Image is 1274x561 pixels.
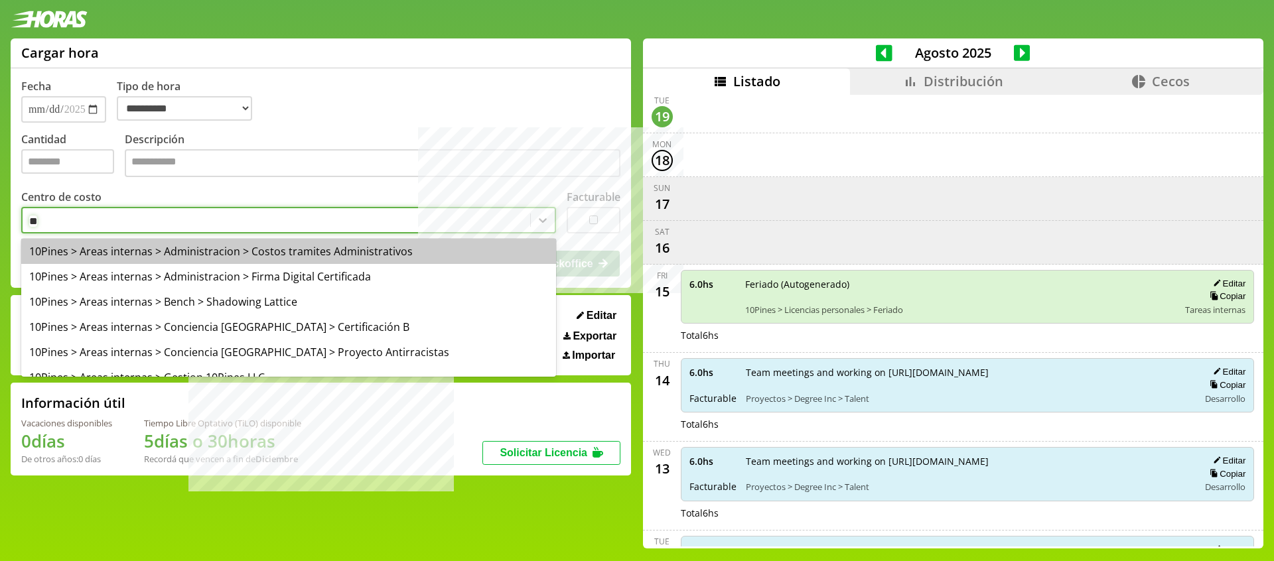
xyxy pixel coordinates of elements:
div: 15 [652,281,673,302]
div: De otros años: 0 días [21,453,112,465]
button: Copiar [1206,468,1245,479]
div: 10Pines > Areas internas > Administracion > Costos tramites Administrativos [21,239,556,264]
div: Total 6 hs [681,329,1255,342]
span: 6.0 hs [689,455,737,467]
span: Editar [587,310,616,322]
span: Importar [572,349,615,361]
div: 10Pines > Areas internas > Gestion 10Pines LLC [21,365,556,390]
span: 6.0 hs [689,278,736,290]
span: Proyectos > Degree Inc > Talent [746,481,1190,493]
div: Sat [655,226,670,237]
button: Editar [573,309,620,322]
button: Copiar [1206,379,1245,391]
select: Tipo de hora [117,96,252,121]
button: Editar [1209,278,1245,289]
div: 18 [652,150,673,171]
div: 19 [652,106,673,127]
span: 5.0 hs [689,544,737,556]
div: 14 [652,369,673,391]
div: 10Pines > Areas internas > Administracion > Firma Digital Certificada [21,264,556,289]
button: Editar [1209,544,1245,555]
span: Team meetings and working on [URL][DOMAIN_NAME] [746,366,1190,379]
div: Total 6 hs [681,418,1255,430]
label: Descripción [125,132,620,180]
span: Facturable [689,392,737,405]
button: Copiar [1206,290,1245,302]
h1: 5 días o 30 horas [144,429,301,453]
h1: Cargar hora [21,44,99,62]
span: Feriado (Autogenerado) [745,278,1176,290]
span: Team meetings and working on [URL][DOMAIN_NAME] [746,544,1190,556]
span: Proyectos > Degree Inc > Talent [746,393,1190,405]
span: Distribución [924,72,1003,90]
button: Solicitar Licencia [482,441,620,465]
label: Tipo de hora [117,79,263,123]
b: Diciembre [255,453,298,465]
label: Cantidad [21,132,125,180]
div: 17 [652,194,673,215]
div: Fri [657,270,668,281]
span: Facturable [689,480,737,493]
div: 10Pines > Areas internas > Bench > Shadowing Lattice [21,289,556,314]
div: Recordá que vencen a fin de [144,453,301,465]
div: Tue [654,95,670,106]
div: Sun [654,182,670,194]
div: Tiempo Libre Optativo (TiLO) disponible [144,417,301,429]
h2: Información útil [21,394,125,412]
span: Desarrollo [1205,393,1245,405]
div: Thu [654,358,670,369]
label: Fecha [21,79,51,93]
span: Tareas internas [1185,304,1245,316]
div: Wed [653,447,671,458]
div: scrollable content [643,95,1263,546]
span: Desarrollo [1205,481,1245,493]
button: Editar [1209,455,1245,466]
h1: 0 días [21,429,112,453]
div: Mon [652,139,672,150]
div: Tue [654,536,670,547]
div: 13 [652,458,673,479]
div: 10Pines > Areas internas > Conciencia [GEOGRAPHIC_DATA] > Proyecto Antirracistas [21,340,556,365]
div: 16 [652,237,673,259]
span: Agosto 2025 [892,44,1014,62]
label: Centro de costo [21,190,102,204]
span: Exportar [573,330,616,342]
input: Cantidad [21,149,114,174]
button: Editar [1209,366,1245,377]
textarea: Descripción [125,149,620,177]
span: Solicitar Licencia [500,447,587,458]
span: Cecos [1152,72,1190,90]
div: Total 6 hs [681,507,1255,519]
div: Vacaciones disponibles [21,417,112,429]
span: Team meetings and working on [URL][DOMAIN_NAME] [746,455,1190,467]
label: Facturable [567,190,620,204]
div: 10Pines > Areas internas > Conciencia [GEOGRAPHIC_DATA] > Certificación B [21,314,556,340]
span: Listado [733,72,780,90]
img: logotipo [11,11,88,28]
span: 10Pines > Licencias personales > Feriado [745,304,1176,316]
button: Exportar [559,330,620,343]
span: 6.0 hs [689,366,737,379]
